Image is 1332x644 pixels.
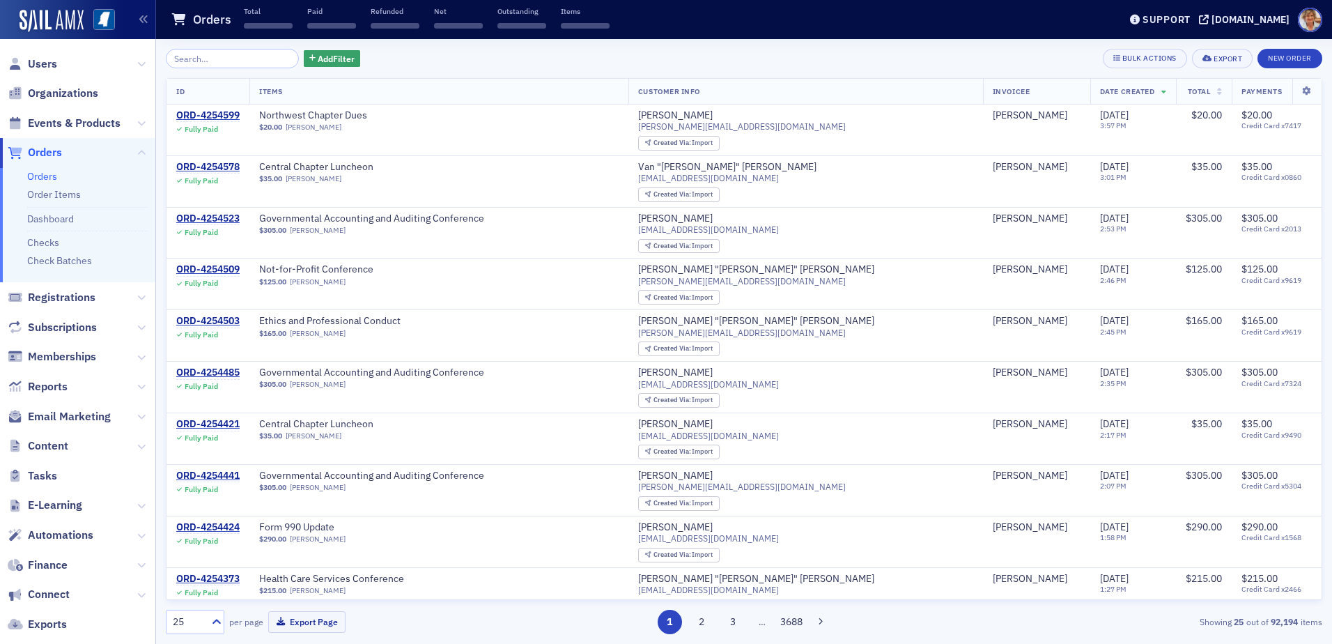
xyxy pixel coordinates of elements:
[1143,13,1191,26] div: Support
[8,56,57,72] a: Users
[8,587,70,602] a: Connect
[1122,54,1177,62] div: Bulk Actions
[28,558,68,573] span: Finance
[993,470,1067,482] div: [PERSON_NAME]
[193,11,231,28] h1: Orders
[653,448,713,456] div: Import
[638,161,816,174] a: Van "[PERSON_NAME]" [PERSON_NAME]
[28,409,111,424] span: Email Marketing
[1241,366,1278,378] span: $305.00
[1191,417,1222,430] span: $35.00
[176,213,240,225] a: ORD-4254523
[28,498,82,513] span: E-Learning
[259,213,484,225] a: Governmental Accounting and Auditing Conference
[176,470,240,482] a: ORD-4254441
[1100,327,1126,337] time: 2:45 PM
[1100,263,1129,275] span: [DATE]
[290,535,346,544] a: [PERSON_NAME]
[638,521,713,534] a: [PERSON_NAME]
[1241,417,1272,430] span: $35.00
[307,23,356,29] span: ‌
[176,161,240,174] div: ORD-4254578
[653,397,713,404] div: Import
[1241,572,1278,585] span: $215.00
[638,290,720,305] div: Created Via: Import
[993,213,1067,225] div: [PERSON_NAME]
[638,496,720,511] div: Created Via: Import
[176,418,240,431] div: ORD-4254421
[638,418,713,431] div: [PERSON_NAME]
[8,86,98,101] a: Organizations
[286,431,341,440] a: [PERSON_NAME]
[638,173,779,183] span: [EMAIL_ADDRESS][DOMAIN_NAME]
[638,470,713,482] a: [PERSON_NAME]
[1241,521,1278,533] span: $290.00
[1100,572,1129,585] span: [DATE]
[176,109,240,122] a: ORD-4254599
[259,573,435,585] a: Health Care Services Conference
[244,6,293,16] p: Total
[638,109,713,122] div: [PERSON_NAME]
[1241,314,1278,327] span: $165.00
[259,315,435,328] a: Ethics and Professional Conduct
[993,161,1067,174] a: [PERSON_NAME]
[1100,481,1126,491] time: 2:07 PM
[185,125,218,134] div: Fully Paid
[653,395,692,404] span: Created Via :
[1232,615,1246,628] strong: 25
[1211,13,1290,26] div: [DOMAIN_NAME]
[259,123,282,132] span: $20.00
[185,279,218,288] div: Fully Paid
[497,6,546,16] p: Outstanding
[268,611,346,633] button: Export Page
[28,587,70,602] span: Connect
[259,161,435,174] span: Central Chapter Luncheon
[1100,417,1129,430] span: [DATE]
[176,367,240,379] a: ORD-4254485
[290,483,346,492] a: [PERSON_NAME]
[1100,532,1126,542] time: 1:58 PM
[638,599,720,614] div: Created Via: Import
[993,109,1067,122] a: [PERSON_NAME]
[689,610,713,634] button: 2
[8,498,82,513] a: E-Learning
[28,86,98,101] span: Organizations
[638,342,720,356] div: Created Via: Import
[8,145,62,160] a: Orders
[721,610,745,634] button: 3
[638,187,720,202] div: Created Via: Import
[229,615,263,628] label: per page
[28,145,62,160] span: Orders
[259,418,435,431] a: Central Chapter Luncheon
[993,315,1067,328] div: [PERSON_NAME]
[1186,263,1222,275] span: $125.00
[8,290,95,305] a: Registrations
[993,521,1067,534] a: [PERSON_NAME]
[93,9,115,31] img: SailAMX
[259,367,484,379] a: Governmental Accounting and Auditing Conference
[28,349,96,365] span: Memberships
[1241,160,1272,173] span: $35.00
[993,213,1081,225] span: Pattie Grossman
[290,226,346,235] a: [PERSON_NAME]
[185,228,218,237] div: Fully Paid
[1100,275,1126,285] time: 2:46 PM
[176,573,240,585] div: ORD-4254373
[638,367,713,379] div: [PERSON_NAME]
[8,528,93,543] a: Automations
[993,315,1081,328] span: Lynn Lovorn
[244,23,293,29] span: ‌
[28,320,97,335] span: Subscriptions
[371,23,419,29] span: ‌
[1100,584,1126,594] time: 1:27 PM
[1241,121,1312,130] span: Credit Card x7417
[1100,430,1126,440] time: 2:17 PM
[653,293,692,302] span: Created Via :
